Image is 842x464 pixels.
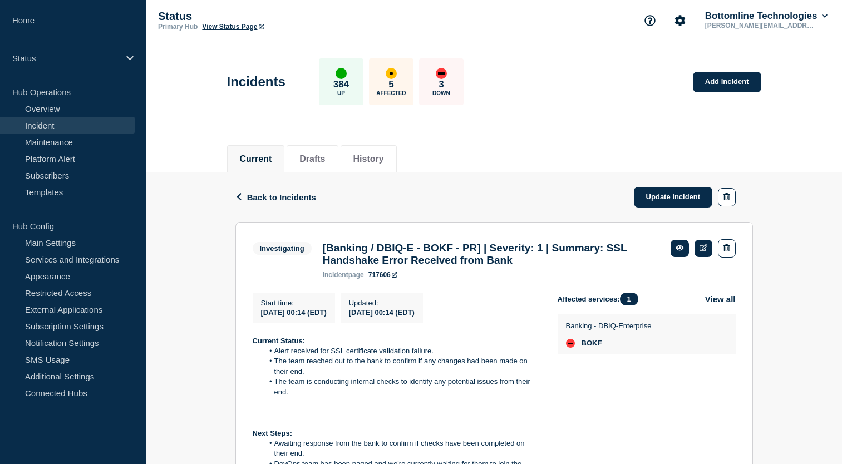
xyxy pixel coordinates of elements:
p: Updated : [349,299,415,307]
button: History [353,154,384,164]
div: affected [386,68,397,79]
p: Down [432,90,450,96]
a: View Status Page [202,23,264,31]
span: incident [323,271,348,279]
p: 384 [333,79,349,90]
button: Current [240,154,272,164]
span: Investigating [253,242,312,255]
a: Add incident [693,72,761,92]
p: Banking - DBIQ-Enterprise [566,322,652,330]
button: View all [705,293,736,305]
button: Support [638,9,662,32]
p: page [323,271,364,279]
strong: Current Status: [253,337,306,345]
span: 1 [620,293,638,305]
div: up [336,68,347,79]
button: Bottomline Technologies [703,11,830,22]
p: Status [12,53,119,63]
li: Alert received for SSL certificate validation failure. [263,346,540,356]
li: The team reached out to the bank to confirm if any changes had been made on their end. [263,356,540,377]
strong: Next Steps: [253,429,293,437]
div: down [566,339,575,348]
p: 5 [388,79,393,90]
p: 3 [439,79,444,90]
div: [DATE] 00:14 (EDT) [349,307,415,317]
button: Back to Incidents [235,192,316,202]
p: Status [158,10,381,23]
p: [PERSON_NAME][EMAIL_ADDRESS][DOMAIN_NAME] [703,22,819,29]
span: Back to Incidents [247,192,316,202]
p: Primary Hub [158,23,198,31]
h1: Incidents [227,74,285,90]
span: BOKF [582,339,602,348]
li: The team is conducting internal checks to identify any potential issues from their end. [263,377,540,397]
span: [DATE] 00:14 (EDT) [261,308,327,317]
span: Affected services: [558,293,644,305]
li: Awaiting response from the bank to confirm if checks have been completed on their end. [263,438,540,459]
button: Account settings [668,9,692,32]
a: 717606 [368,271,397,279]
p: Up [337,90,345,96]
button: Drafts [299,154,325,164]
p: Start time : [261,299,327,307]
h3: [Banking / DBIQ-E - BOKF - PR] | Severity: 1 | Summary: SSL Handshake Error Received from Bank [323,242,659,266]
div: down [436,68,447,79]
a: Update incident [634,187,713,208]
p: Affected [376,90,406,96]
